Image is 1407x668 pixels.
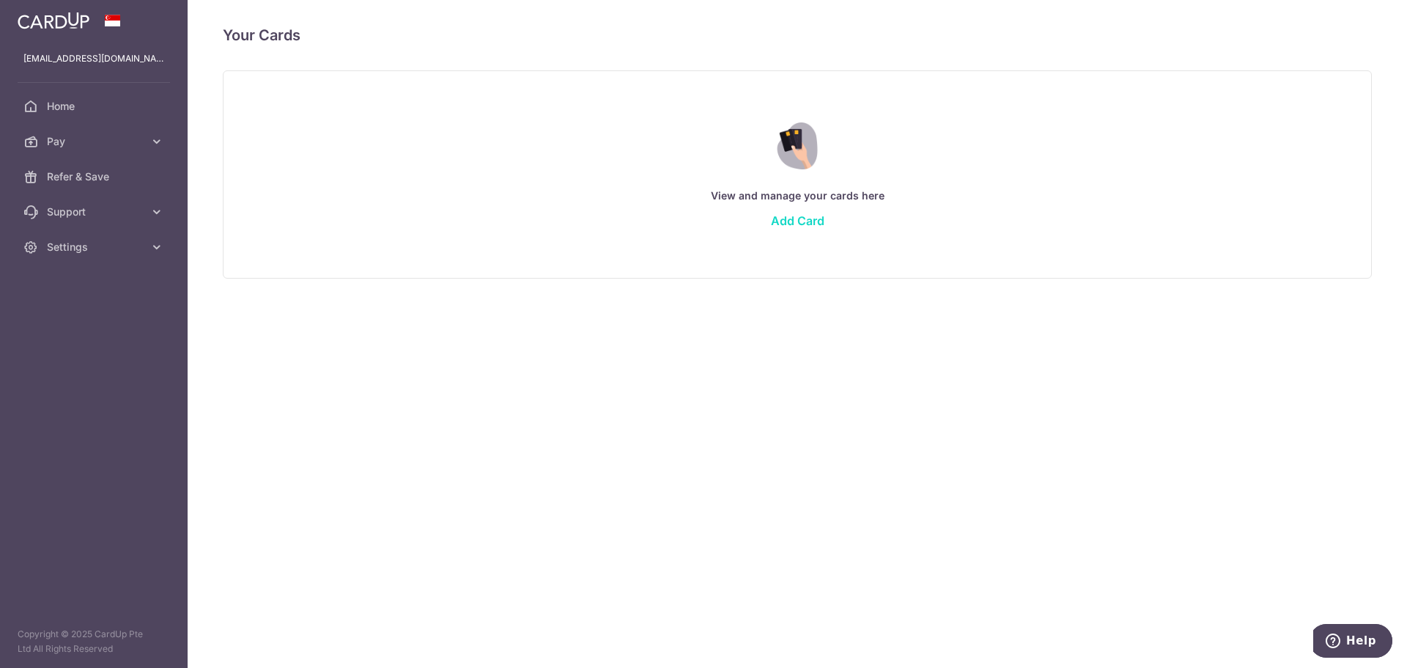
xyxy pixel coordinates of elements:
[1313,624,1392,661] iframe: Opens a widget where you can find more information
[18,12,89,29] img: CardUp
[47,99,144,114] span: Home
[766,122,828,169] img: Credit Card
[253,187,1342,205] p: View and manage your cards here
[33,10,63,23] span: Help
[223,23,300,47] h4: Your Cards
[771,213,824,228] a: Add Card
[47,240,144,254] span: Settings
[47,134,144,149] span: Pay
[47,169,144,184] span: Refer & Save
[23,51,164,66] p: [EMAIL_ADDRESS][DOMAIN_NAME]
[47,205,144,219] span: Support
